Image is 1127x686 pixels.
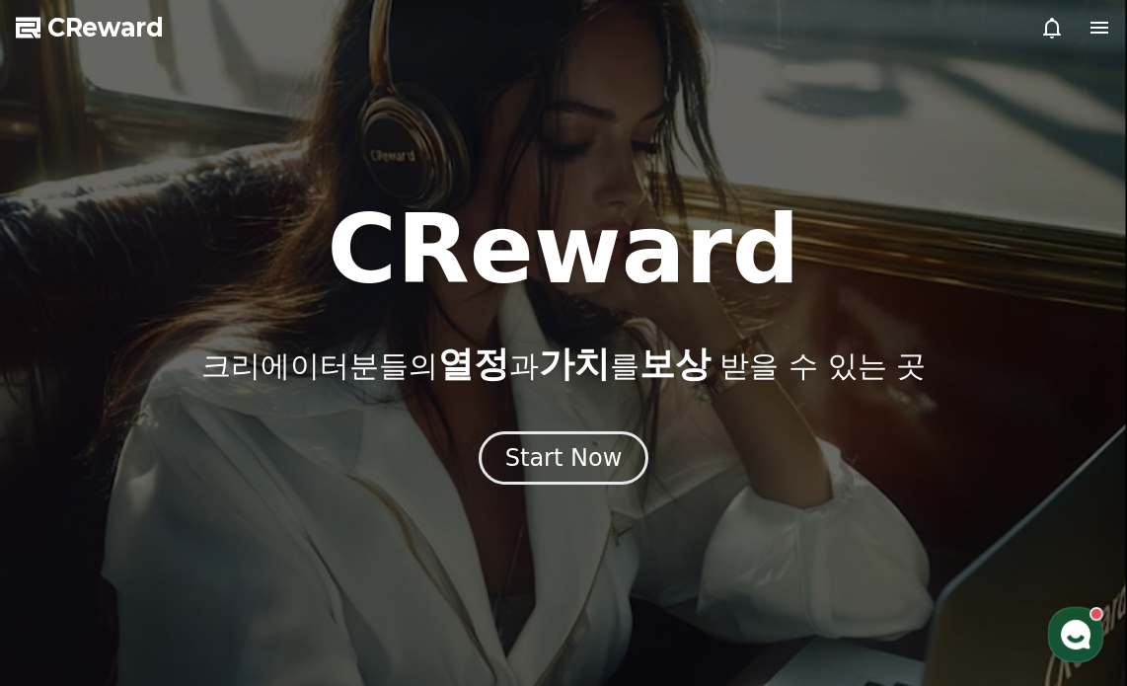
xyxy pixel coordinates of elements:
a: CReward [16,12,164,43]
span: 열정 [438,343,509,384]
a: Start Now [479,451,649,470]
div: Start Now [505,442,623,474]
span: 가치 [539,343,610,384]
span: CReward [47,12,164,43]
span: 보상 [639,343,711,384]
p: 크리에이터분들의 과 를 받을 수 있는 곳 [201,344,926,384]
h1: CReward [327,202,799,297]
button: Start Now [479,431,649,485]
